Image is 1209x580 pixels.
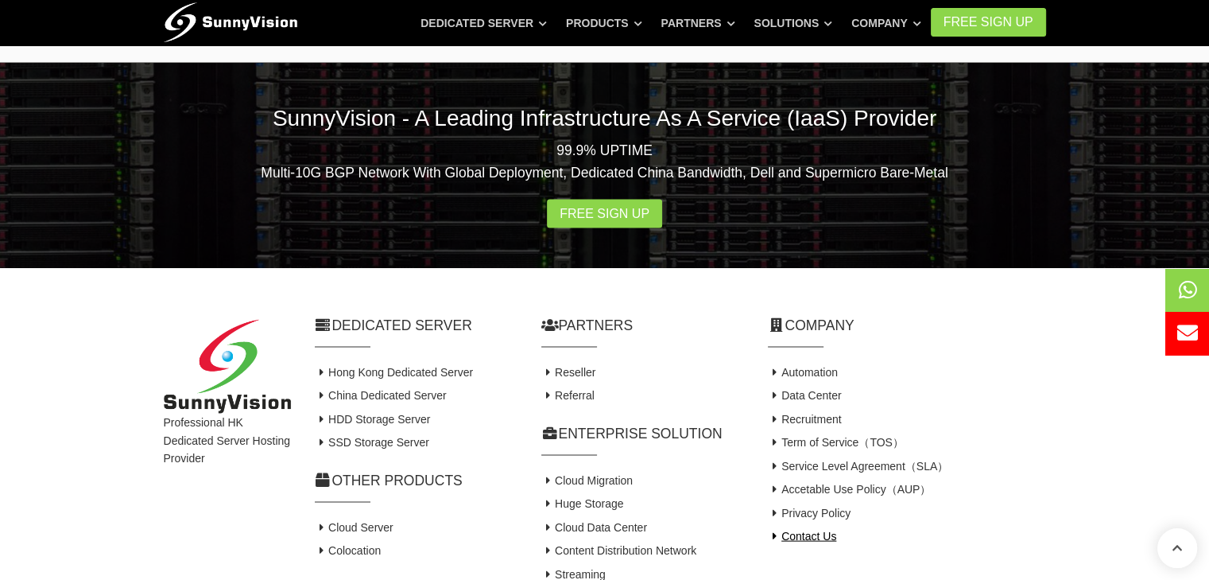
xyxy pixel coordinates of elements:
a: Service Level Agreement（SLA） [768,460,949,473]
a: Reseller [541,366,596,379]
a: HDD Storage Server [315,413,431,426]
a: Solutions [754,9,832,37]
h2: Other Products [315,471,517,491]
a: Recruitment [768,413,842,426]
a: Company [851,9,921,37]
p: 99.9% UPTIME Multi-10G BGP Network With Global Deployment, Dedicated China Bandwidth, Dell and Su... [164,139,1046,184]
a: Colocation [315,544,382,557]
a: Accetable Use Policy（AUP） [768,483,932,496]
a: Hong Kong Dedicated Server [315,366,474,379]
a: Term of Service（TOS） [768,436,904,449]
h2: SunnyVision - A Leading Infrastructure As A Service (IaaS) Provider [164,103,1046,134]
a: Cloud Migration [541,474,634,487]
a: Contact Us [768,530,837,543]
a: Free Sign Up [547,200,662,228]
a: Referral [541,389,595,402]
a: Automation [768,366,838,379]
a: Products [566,9,642,37]
h2: Enterprise Solution [541,424,744,444]
a: SSD Storage Server [315,436,429,449]
h2: Company [768,316,1046,336]
a: Data Center [768,389,842,402]
a: China Dedicated Server [315,389,447,402]
a: Dedicated Server [420,9,547,37]
img: SunnyVision Limited [164,320,291,415]
a: Cloud Data Center [541,521,647,534]
a: Huge Storage [541,497,624,510]
a: Privacy Policy [768,507,851,520]
a: Partners [661,9,735,37]
a: FREE Sign Up [931,8,1046,37]
a: Content Distribution Network [541,544,697,557]
h2: Partners [541,316,744,336]
a: Cloud Server [315,521,393,534]
h2: Dedicated Server [315,316,517,336]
